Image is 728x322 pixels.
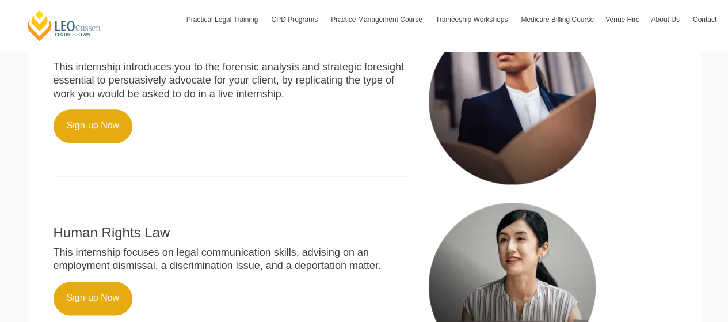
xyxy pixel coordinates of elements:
[54,109,133,143] a: Sign-up Now
[687,3,722,36] a: Contact
[54,282,133,315] a: Sign-up Now
[515,3,600,36] a: Medicare Billing Course
[265,3,325,36] a: CPD Programs
[600,3,645,36] a: Venue Hire
[430,3,515,36] a: Traineeship Workshops
[54,225,409,240] h2: Human Rights Law
[26,9,102,42] a: [PERSON_NAME] Centre for Law
[54,246,409,273] p: This internship focuses on legal communication skills, advising on an employment dismissal, a dis...
[54,60,409,101] p: This internship introduces you to the forensic analysis and strategic foresight essential to pers...
[325,3,430,36] a: Practice Management Course
[181,3,266,36] a: Practical Legal Training
[645,3,687,36] a: About Us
